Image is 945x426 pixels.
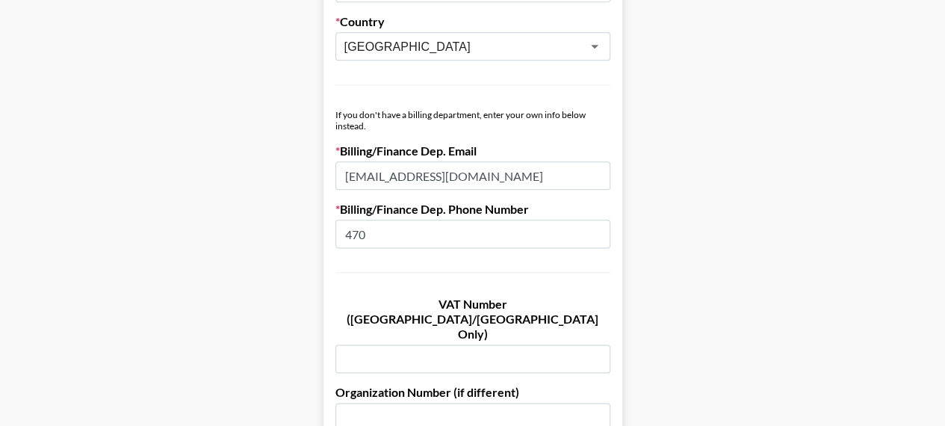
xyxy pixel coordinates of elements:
label: Country [335,14,610,29]
label: Organization Number (if different) [335,385,610,400]
label: Billing/Finance Dep. Phone Number [335,202,610,217]
button: Open [584,36,605,57]
label: VAT Number ([GEOGRAPHIC_DATA]/[GEOGRAPHIC_DATA] Only) [335,297,610,342]
label: Billing/Finance Dep. Email [335,143,610,158]
div: If you don't have a billing department, enter your own info below instead. [335,109,610,132]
